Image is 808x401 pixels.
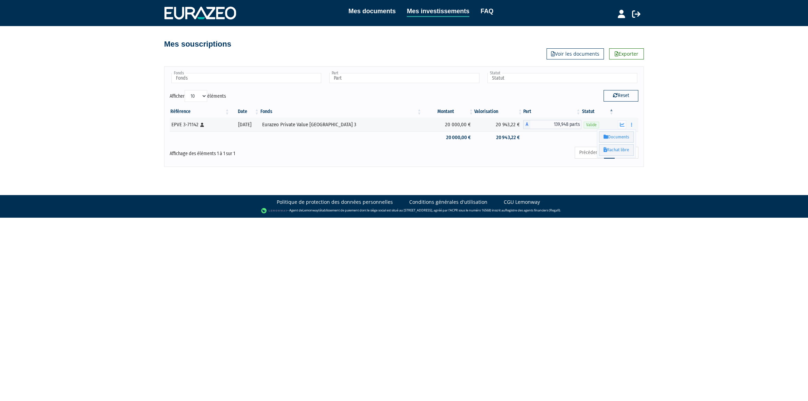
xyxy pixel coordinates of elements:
th: Valorisation: activer pour trier la colonne par ordre croissant [474,106,523,118]
span: Valide [584,122,599,128]
a: Politique de protection des données personnelles [277,199,393,206]
a: Précédent [575,147,604,159]
select: Afficheréléments [185,90,207,102]
span: 139,948 parts [530,120,581,129]
td: 20 000,00 € [422,131,474,144]
a: Voir les documents [547,48,604,59]
a: Mes documents [348,6,396,16]
td: 20 000,00 € [422,118,474,131]
a: Lemonway [302,208,318,212]
div: - Agent de (établissement de paiement dont le siège social est situé au [STREET_ADDRESS], agréé p... [7,207,801,214]
a: Exporter [609,48,644,59]
label: Afficher éléments [170,90,226,102]
td: 20 943,22 € [474,118,523,131]
td: 20 943,22 € [474,131,523,144]
div: EPVE 3-71142 [171,121,228,128]
th: Part: activer pour trier la colonne par ordre croissant [523,106,581,118]
a: Conditions générales d'utilisation [409,199,487,206]
img: logo-lemonway.png [261,207,288,214]
a: Documents [599,131,634,143]
a: CGU Lemonway [504,199,540,206]
button: Reset [604,90,638,101]
th: Fonds: activer pour trier la colonne par ordre croissant [260,106,422,118]
th: Référence : activer pour trier la colonne par ordre croissant [170,106,230,118]
th: Montant: activer pour trier la colonne par ordre croissant [422,106,474,118]
a: Rachat libre [599,144,634,156]
div: A - Eurazeo Private Value Europe 3 [523,120,581,129]
div: Affichage des éléments 1 à 1 sur 1 [170,146,359,157]
img: 1732889491-logotype_eurazeo_blanc_rvb.png [164,7,236,19]
th: Date: activer pour trier la colonne par ordre croissant [230,106,260,118]
a: Mes investissements [407,6,469,17]
i: [Français] Personne physique [200,123,204,127]
div: Eurazeo Private Value [GEOGRAPHIC_DATA] 3 [262,121,420,128]
span: A [523,120,530,129]
th: Statut : activer pour trier la colonne par ordre d&eacute;croissant [581,106,614,118]
div: [DATE] [233,121,257,128]
a: FAQ [480,6,493,16]
h4: Mes souscriptions [164,40,231,48]
a: Registre des agents financiers (Regafi) [505,208,560,212]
